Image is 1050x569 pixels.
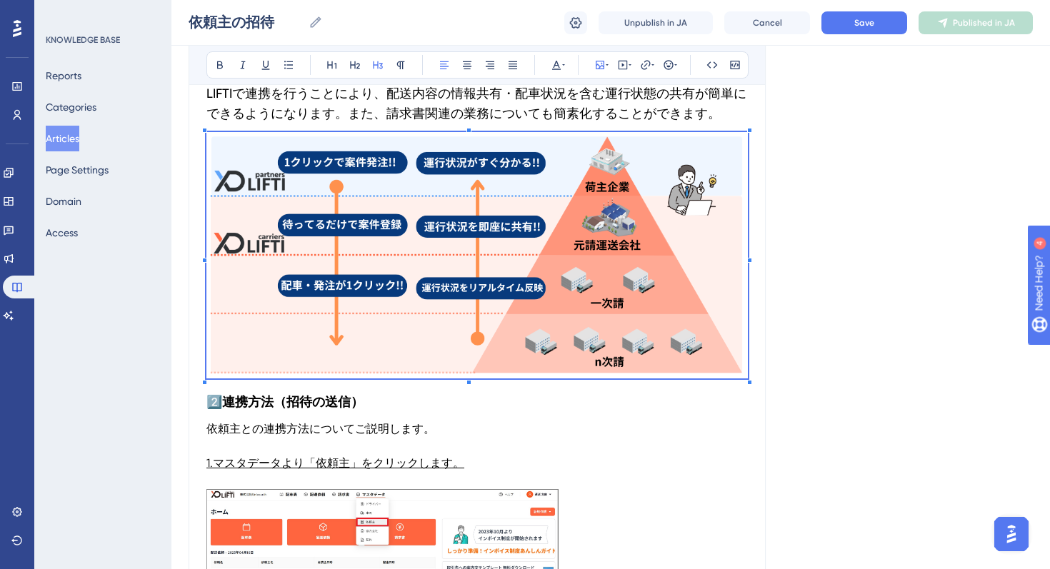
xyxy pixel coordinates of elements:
span: Cancel [753,17,782,29]
button: Categories [46,94,96,120]
iframe: UserGuiding AI Assistant Launcher [990,513,1033,555]
button: Domain [46,188,81,214]
div: KNOWLEDGE BASE [46,34,120,46]
span: Unpublish in JA [624,17,687,29]
button: Articles [46,126,79,151]
button: Save [821,11,907,34]
span: 1.マスタデータより「依頼主」をクリックします。 [206,456,464,470]
span: Published in JA [953,17,1015,29]
input: Article Name [189,12,303,32]
div: 4 [99,7,104,19]
span: LIFTIで連携を行うことにより、配送内容の情報共有・配車状況を含む運行状態の共有が簡単にできるようになります。また、請求書関連の業務についても簡素化することができます。 [206,86,746,121]
button: Published in JA [919,11,1033,34]
strong: 2️⃣ [206,394,222,410]
button: Access [46,220,78,246]
button: Page Settings [46,157,109,183]
button: Unpublish in JA [599,11,713,34]
span: 依頼主との連携方法についてご説明します。 [206,422,435,435]
button: Reports [46,63,81,89]
span: Save [854,17,874,29]
span: Need Help? [34,4,89,21]
button: Cancel [724,11,810,34]
strong: 連携方法（招待の送信） [222,394,364,410]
